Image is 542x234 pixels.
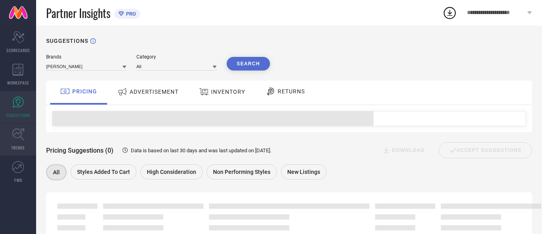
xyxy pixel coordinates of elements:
span: Partner Insights [46,5,110,21]
span: TRENDS [11,145,25,151]
span: SCORECARDS [6,47,30,53]
span: Styles Added To Cart [77,169,130,175]
span: RETURNS [278,88,305,95]
div: Open download list [443,6,457,20]
span: High Consideration [147,169,196,175]
span: Data is based on last 30 days and was last updated on [DATE] . [131,147,271,153]
span: PRO [124,11,136,17]
h1: SUGGESTIONS [46,38,88,44]
div: Brands [46,54,126,60]
span: Pricing Suggestions (0) [46,147,114,154]
span: INVENTORY [211,89,245,95]
span: WORKSPACE [7,80,29,86]
span: All [53,169,60,175]
span: SUGGESTIONS [6,112,30,118]
span: Non Performing Styles [213,169,270,175]
span: New Listings [287,169,320,175]
span: PRICING [72,88,97,95]
span: ADVERTISEMENT [130,89,179,95]
span: FWD [14,177,22,183]
button: Search [227,57,270,71]
div: Category [136,54,217,60]
div: Accept Suggestions [439,142,532,158]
